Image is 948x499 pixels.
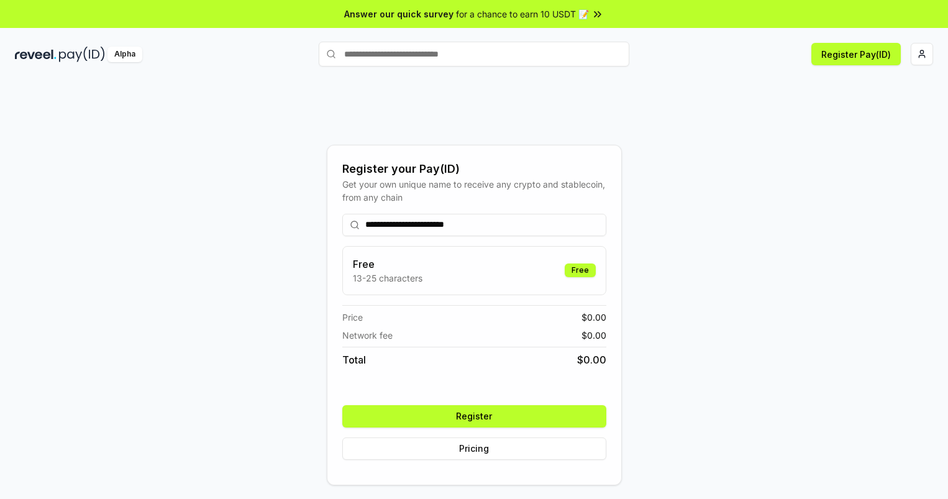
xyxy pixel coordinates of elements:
[342,405,606,428] button: Register
[353,257,422,272] h3: Free
[353,272,422,285] p: 13-25 characters
[107,47,142,62] div: Alpha
[342,311,363,324] span: Price
[342,437,606,460] button: Pricing
[15,47,57,62] img: reveel_dark
[577,352,606,367] span: $ 0.00
[342,178,606,204] div: Get your own unique name to receive any crypto and stablecoin, from any chain
[344,7,453,21] span: Answer our quick survey
[59,47,105,62] img: pay_id
[342,352,366,367] span: Total
[811,43,901,65] button: Register Pay(ID)
[456,7,589,21] span: for a chance to earn 10 USDT 📝
[581,311,606,324] span: $ 0.00
[342,160,606,178] div: Register your Pay(ID)
[581,329,606,342] span: $ 0.00
[342,329,393,342] span: Network fee
[565,263,596,277] div: Free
